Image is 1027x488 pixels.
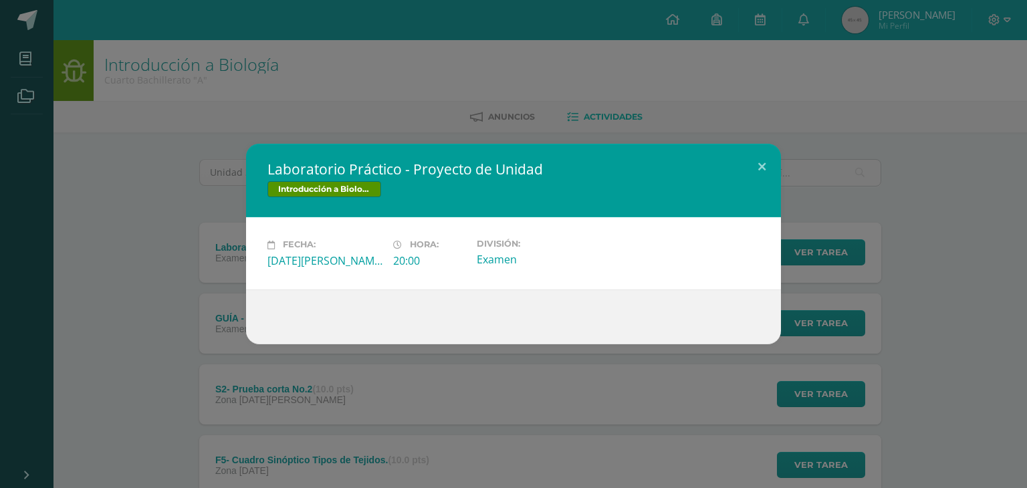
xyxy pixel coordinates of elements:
[393,253,466,268] div: 20:00
[283,240,316,250] span: Fecha:
[477,252,592,267] div: Examen
[477,239,592,249] label: División:
[410,240,439,250] span: Hora:
[743,144,781,189] button: Close (Esc)
[267,253,382,268] div: [DATE][PERSON_NAME]
[267,160,760,178] h2: Laboratorio Práctico - Proyecto de Unidad
[267,181,381,197] span: Introducción a Biología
